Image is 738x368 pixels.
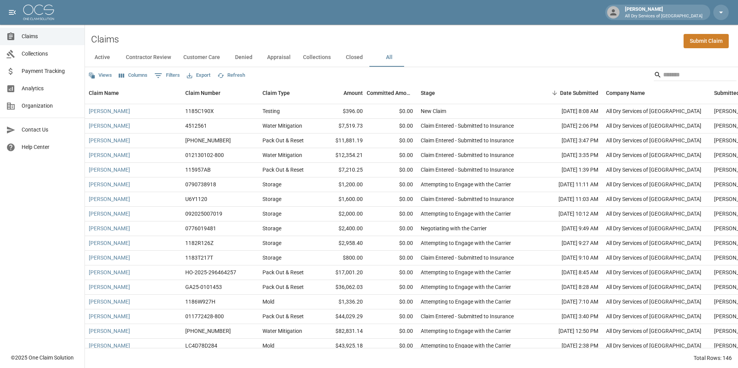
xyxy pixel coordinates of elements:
div: Pack Out & Reset [262,137,304,144]
div: All Dry Services of Atlanta [606,195,701,203]
a: [PERSON_NAME] [89,210,130,218]
div: $800.00 [317,251,367,265]
div: $7,519.73 [317,119,367,133]
div: 092025007019 [185,210,222,218]
div: $396.00 [317,104,367,119]
div: $0.00 [367,280,417,295]
div: [DATE] 10:12 AM [533,207,602,221]
div: [DATE] 3:47 PM [533,133,602,148]
button: Refresh [215,69,247,81]
div: $17,001.20 [317,265,367,280]
div: 4512561 [185,122,207,130]
button: Customer Care [177,48,226,67]
div: Claim Entered - Submitted to Insurance [421,166,514,174]
span: Contact Us [22,126,78,134]
div: Attempting to Engage with the Carrier [421,342,511,349]
div: $0.00 [367,207,417,221]
div: 1183T217T [185,254,213,262]
div: [PERSON_NAME] [622,5,706,19]
div: 0776019481 [185,225,216,232]
div: All Dry Services of Atlanta [606,166,701,174]
div: Pack Out & Reset [262,166,304,174]
div: [DATE] 11:03 AM [533,192,602,207]
button: Sort [549,88,560,98]
div: Search [654,69,736,83]
div: 115957AB [185,166,211,174]
div: 01-009-082927 [185,137,231,144]
div: $1,200.00 [317,177,367,192]
button: Views [86,69,114,81]
div: Pack Out & Reset [262,283,304,291]
div: All Dry Services of Atlanta [606,181,701,188]
div: Amount [344,82,363,104]
div: Water Mitigation [262,327,302,335]
div: Claim Type [259,82,317,104]
div: Attempting to Engage with the Carrier [421,210,511,218]
div: Pack Out & Reset [262,312,304,320]
div: $7,210.25 [317,163,367,177]
a: [PERSON_NAME] [89,327,130,335]
div: $43,925.18 [317,339,367,353]
div: Attempting to Engage with the Carrier [421,327,511,335]
div: 1182R126Z [185,239,213,247]
div: $2,000.00 [317,207,367,221]
div: All Dry Services of Atlanta [606,342,701,349]
div: 01-009-039836 [185,327,231,335]
div: New Claim [421,107,446,115]
div: Company Name [606,82,645,104]
div: $0.00 [367,104,417,119]
div: $0.00 [367,133,417,148]
div: Storage [262,239,281,247]
a: [PERSON_NAME] [89,298,130,306]
div: All Dry Services of Atlanta [606,327,701,335]
a: [PERSON_NAME] [89,122,130,130]
a: Submit Claim [684,34,729,48]
button: Appraisal [261,48,297,67]
button: Active [85,48,120,67]
div: 0790738918 [185,181,216,188]
a: [PERSON_NAME] [89,283,130,291]
button: Contractor Review [120,48,177,67]
div: [DATE] 8:28 AM [533,280,602,295]
div: $44,029.29 [317,309,367,324]
div: $0.00 [367,148,417,163]
div: $0.00 [367,119,417,133]
div: Claim Entered - Submitted to Insurance [421,195,514,203]
div: [DATE] 9:49 AM [533,221,602,236]
div: $0.00 [367,324,417,339]
button: open drawer [5,5,20,20]
div: $1,600.00 [317,192,367,207]
div: 1186W927H [185,298,215,306]
div: $0.00 [367,163,417,177]
div: [DATE] 9:27 AM [533,236,602,251]
div: Attempting to Engage with the Carrier [421,239,511,247]
div: Attempting to Engage with the Carrier [421,268,511,276]
div: All Dry Services of Atlanta [606,107,701,115]
div: Committed Amount [367,82,417,104]
a: [PERSON_NAME] [89,239,130,247]
div: Date Submitted [560,82,598,104]
div: $0.00 [367,221,417,236]
div: Claim Entered - Submitted to Insurance [421,254,514,262]
div: $1,336.20 [317,295,367,309]
div: Storage [262,210,281,218]
div: $0.00 [367,192,417,207]
div: Storage [262,225,281,232]
div: All Dry Services of Atlanta [606,239,701,247]
h2: Claims [91,34,119,45]
div: All Dry Services of Atlanta [606,137,701,144]
div: $2,400.00 [317,221,367,236]
span: Collections [22,50,78,58]
button: Export [185,69,212,81]
a: [PERSON_NAME] [89,312,130,320]
div: Stage [421,82,435,104]
a: [PERSON_NAME] [89,107,130,115]
div: LC4D78D284 [185,342,217,349]
div: GA25-0101453 [185,283,222,291]
div: [DATE] 3:35 PM [533,148,602,163]
span: Organization [22,102,78,110]
div: All Dry Services of Atlanta [606,283,701,291]
a: [PERSON_NAME] [89,181,130,188]
div: Mold [262,342,274,349]
button: Closed [337,48,372,67]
